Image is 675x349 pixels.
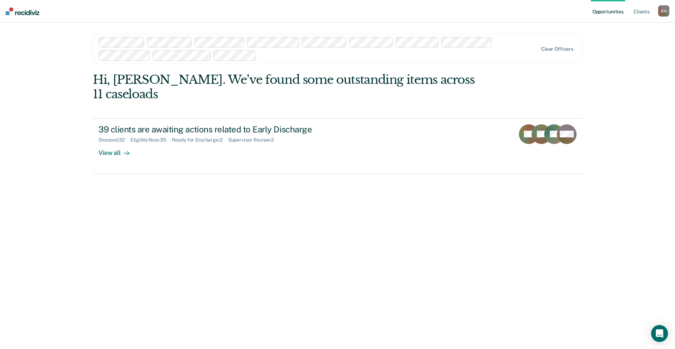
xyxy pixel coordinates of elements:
div: 39 clients are awaiting actions related to Early Discharge [98,124,345,135]
div: Clear officers [541,46,573,52]
div: Hi, [PERSON_NAME]. We’ve found some outstanding items across 11 caseloads [93,73,484,101]
div: Eligible Now : 35 [130,137,172,143]
div: Ready for Discharge : 2 [172,137,228,143]
div: Open Intercom Messenger [651,325,668,342]
div: Snoozed : 32 [98,137,130,143]
img: Recidiviz [6,7,39,15]
div: View all [98,143,138,157]
div: B H [658,5,669,17]
a: 39 clients are awaiting actions related to Early DischargeSnoozed:32Eligible Now:35Ready for Disc... [93,118,582,174]
button: BH [658,5,669,17]
div: Supervisor Review : 2 [228,137,279,143]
